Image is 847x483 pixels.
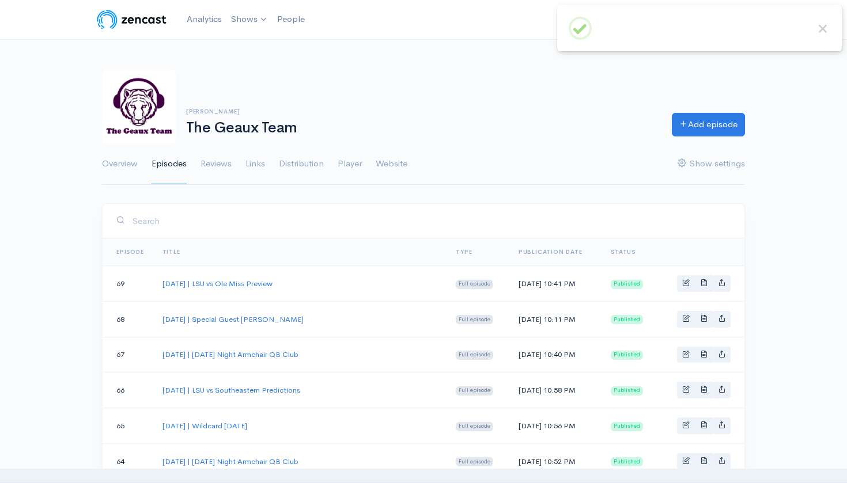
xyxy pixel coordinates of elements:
td: [DATE] 10:56 PM [509,408,602,444]
td: 65 [103,408,153,444]
a: Episode [116,248,144,256]
a: Episodes [152,143,187,185]
button: Close this dialog [815,21,830,36]
div: Basic example [677,311,731,328]
a: [DATE] | [DATE] Night Armchair QB Club [162,349,298,359]
a: Player [338,143,362,185]
a: Publication date [519,248,583,256]
div: Basic example [677,453,731,470]
a: [DATE] | Special Guest [PERSON_NAME] [162,314,304,324]
td: [DATE] 10:40 PM [509,337,602,372]
td: [DATE] 10:11 PM [509,301,602,337]
td: 69 [103,266,153,302]
h6: [PERSON_NAME] [186,108,658,115]
span: Status [611,248,636,256]
a: Reviews [201,143,232,185]
td: 67 [103,337,153,372]
a: Distribution [279,143,324,185]
iframe: gist-messenger-bubble-iframe [808,444,835,471]
span: Full episode [456,457,493,466]
td: [DATE] 10:41 PM [509,266,602,302]
span: Published [611,280,643,289]
a: [DATE] | LSU vs Southeastern Predictions [162,385,300,395]
a: Analytics [182,7,226,32]
a: Show settings [678,143,745,185]
a: Website [376,143,407,185]
span: Full episode [456,351,493,360]
div: Basic example [677,417,731,434]
a: [DATE] | LSU vs Ole Miss Preview [162,279,273,288]
span: Full episode [456,315,493,324]
a: [DATE] | Wildcard [DATE] [162,421,247,431]
div: Basic example [677,347,731,363]
input: Search [132,209,731,233]
span: Full episode [456,386,493,395]
span: Published [611,315,643,324]
a: Type [456,248,472,256]
td: 68 [103,301,153,337]
span: Published [611,422,643,431]
div: Basic example [677,382,731,398]
span: Full episode [456,280,493,289]
td: 64 [103,443,153,479]
a: Overview [102,143,138,185]
span: Published [611,386,643,395]
span: Published [611,457,643,466]
td: 66 [103,372,153,408]
a: Shows [226,7,273,32]
td: [DATE] 10:52 PM [509,443,602,479]
a: Title [162,248,180,256]
td: [DATE] 10:58 PM [509,372,602,408]
h1: The Geaux Team [186,120,658,136]
a: Add episode [672,113,745,136]
a: [DATE] | [DATE] Night Armchair QB Club [162,457,298,466]
span: Full episode [456,422,493,431]
span: Published [611,351,643,360]
a: Links [245,143,265,185]
img: ZenCast Logo [95,8,168,31]
a: People [273,7,309,32]
div: Basic example [677,275,731,292]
